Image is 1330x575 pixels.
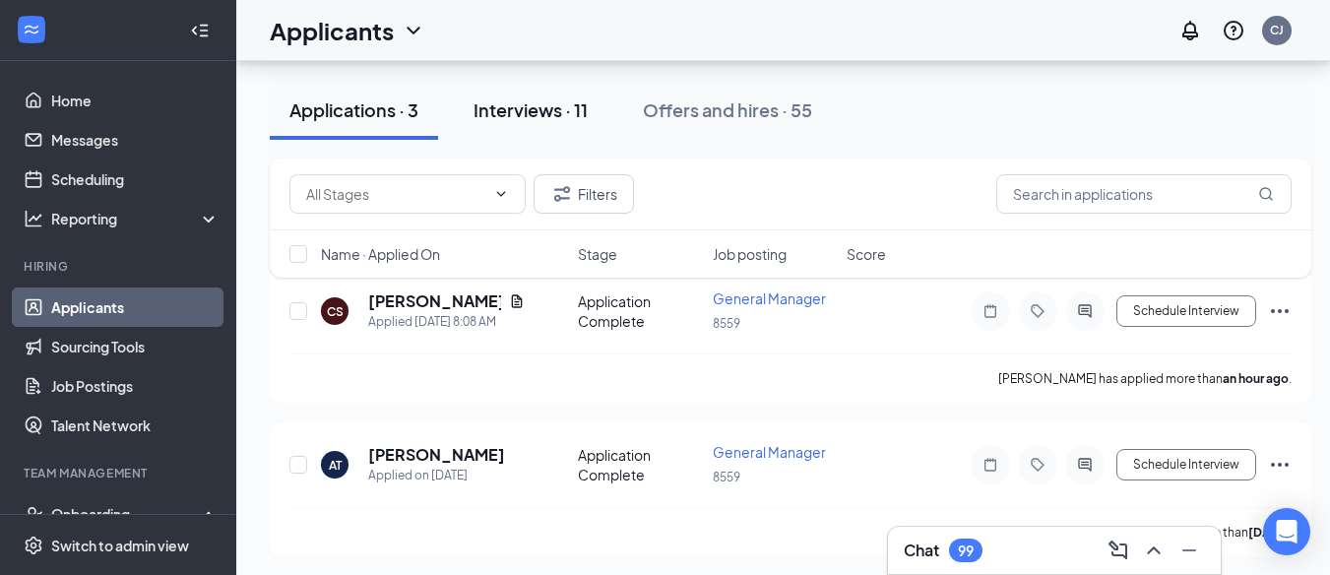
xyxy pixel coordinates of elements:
div: Applications · 3 [289,97,418,122]
svg: Tag [1026,457,1049,473]
div: 99 [958,543,974,559]
svg: Settings [24,536,43,555]
svg: ComposeMessage [1107,539,1130,562]
p: [PERSON_NAME] has applied more than . [998,370,1292,387]
div: AT [329,457,342,474]
svg: UserCheck [24,504,43,524]
a: Scheduling [51,160,220,199]
div: Interviews · 11 [474,97,588,122]
svg: Minimize [1177,539,1201,562]
button: Schedule Interview [1116,295,1256,327]
div: Application Complete [578,445,701,484]
h1: Applicants [270,14,394,47]
b: [DATE] [1248,525,1289,540]
h5: [PERSON_NAME] [368,444,505,466]
a: Home [51,81,220,120]
div: Switch to admin view [51,536,189,555]
svg: Note [979,457,1002,473]
p: [PERSON_NAME] has applied more than . [1024,524,1292,541]
a: Job Postings [51,366,220,406]
span: 8559 [713,470,740,484]
span: Score [847,244,886,264]
svg: Filter [550,182,574,206]
a: Sourcing Tools [51,327,220,366]
svg: Ellipses [1268,299,1292,323]
div: Applied [DATE] 8:08 AM [368,312,525,332]
div: Applied on [DATE] [368,466,505,485]
div: Open Intercom Messenger [1263,508,1310,555]
span: General Manager [713,289,826,307]
div: Offers and hires · 55 [643,97,812,122]
svg: ActiveChat [1073,457,1097,473]
span: 8559 [713,316,740,331]
button: Minimize [1173,535,1205,566]
div: Hiring [24,258,216,275]
span: Job posting [713,244,787,264]
h3: Chat [904,540,939,561]
a: Applicants [51,287,220,327]
svg: Document [509,293,525,309]
div: Onboarding [51,504,203,524]
a: Talent Network [51,406,220,445]
svg: WorkstreamLogo [22,20,41,39]
svg: Tag [1026,303,1049,319]
svg: ActiveChat [1073,303,1097,319]
input: Search in applications [996,174,1292,214]
button: Filter Filters [534,174,634,214]
svg: Ellipses [1268,453,1292,477]
span: General Manager [713,443,826,461]
svg: ChevronDown [402,19,425,42]
span: Name · Applied On [321,244,440,264]
div: Application Complete [578,291,701,331]
button: ComposeMessage [1103,535,1134,566]
svg: MagnifyingGlass [1258,186,1274,202]
svg: Notifications [1178,19,1202,42]
svg: Note [979,303,1002,319]
svg: Analysis [24,209,43,228]
svg: ChevronDown [493,186,509,202]
div: CS [327,303,344,320]
button: ChevronUp [1138,535,1170,566]
b: an hour ago [1223,371,1289,386]
svg: Collapse [190,21,210,40]
h5: [PERSON_NAME] [368,290,501,312]
div: CJ [1270,22,1284,38]
svg: QuestionInfo [1222,19,1245,42]
button: Schedule Interview [1116,449,1256,480]
a: Messages [51,120,220,160]
div: Team Management [24,465,216,481]
svg: ChevronUp [1142,539,1166,562]
div: Reporting [51,209,221,228]
span: Stage [578,244,617,264]
input: All Stages [306,183,485,205]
